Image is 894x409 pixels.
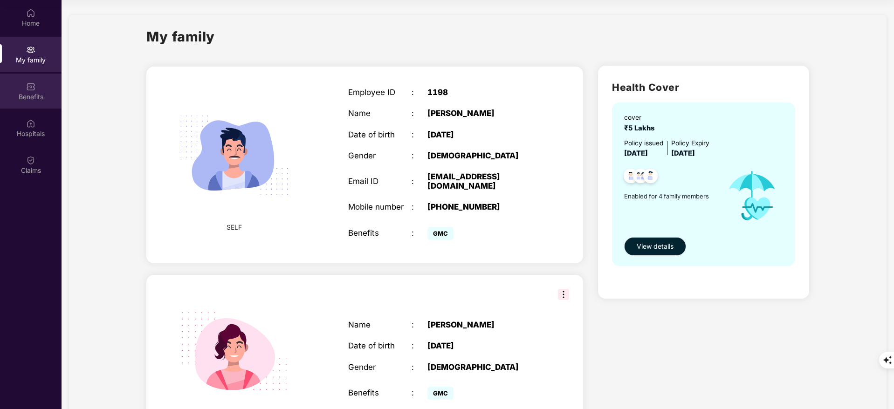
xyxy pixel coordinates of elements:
img: svg+xml;base64,PHN2ZyBpZD0iSG9zcGl0YWxzIiB4bWxucz0iaHR0cDovL3d3dy53My5vcmcvMjAwMC9zdmciIHdpZHRoPS... [26,119,35,128]
span: [DATE] [624,149,648,157]
div: : [412,177,427,186]
div: Mobile number [348,202,412,211]
div: Policy issued [624,138,663,149]
span: [DATE] [671,149,695,157]
div: [DATE] [427,130,538,139]
div: Policy Expiry [671,138,709,149]
span: View details [637,241,674,252]
div: : [412,341,427,350]
div: [PERSON_NAME] [427,320,538,329]
div: : [412,130,427,139]
div: Gender [348,151,412,160]
div: Benefits [348,388,412,397]
span: ₹5 Lakhs [624,124,658,132]
div: [DATE] [427,341,538,350]
div: 1198 [427,88,538,97]
img: svg+xml;base64,PHN2ZyB4bWxucz0iaHR0cDovL3d3dy53My5vcmcvMjAwMC9zdmciIHdpZHRoPSI0OC45NDMiIGhlaWdodD... [639,166,662,189]
div: : [412,202,427,211]
h1: My family [146,26,215,47]
div: Name [348,320,412,329]
div: [EMAIL_ADDRESS][DOMAIN_NAME] [427,172,538,191]
img: svg+xml;base64,PHN2ZyB4bWxucz0iaHR0cDovL3d3dy53My5vcmcvMjAwMC9zdmciIHdpZHRoPSI0OC45MTUiIGhlaWdodD... [629,166,652,189]
div: [PHONE_NUMBER] [427,202,538,211]
div: Gender [348,362,412,372]
span: GMC [427,387,454,400]
button: View details [624,237,686,256]
div: : [412,109,427,118]
img: svg+xml;base64,PHN2ZyB4bWxucz0iaHR0cDovL3d3dy53My5vcmcvMjAwMC9zdmciIHdpZHRoPSI0OC45NDMiIGhlaWdodD... [619,166,642,189]
div: : [412,388,427,397]
div: cover [624,113,658,123]
img: icon [718,159,786,232]
img: svg+xml;base64,PHN2ZyBpZD0iQ2xhaW0iIHhtbG5zPSJodHRwOi8vd3d3LnczLm9yZy8yMDAwL3N2ZyIgd2lkdGg9IjIwIi... [26,156,35,165]
div: : [412,228,427,238]
div: [DEMOGRAPHIC_DATA] [427,151,538,160]
img: svg+xml;base64,PHN2ZyBpZD0iSG9tZSIgeG1sbnM9Imh0dHA6Ly93d3cudzMub3JnLzIwMDAvc3ZnIiB3aWR0aD0iMjAiIG... [26,8,35,18]
img: svg+xml;base64,PHN2ZyB3aWR0aD0iMzIiIGhlaWdodD0iMzIiIHZpZXdCb3g9IjAgMCAzMiAzMiIgZmlsbD0ibm9uZSIgeG... [558,289,569,300]
span: SELF [227,222,242,232]
div: [PERSON_NAME] [427,109,538,118]
div: Benefits [348,228,412,238]
div: Employee ID [348,88,412,97]
img: svg+xml;base64,PHN2ZyBpZD0iQmVuZWZpdHMiIHhtbG5zPSJodHRwOi8vd3d3LnczLm9yZy8yMDAwL3N2ZyIgd2lkdGg9Ij... [26,82,35,91]
div: : [412,88,427,97]
span: Enabled for 4 family members [624,191,718,201]
img: svg+xml;base64,PHN2ZyB3aWR0aD0iMjAiIGhlaWdodD0iMjAiIHZpZXdCb3g9IjAgMCAyMCAyMCIgZmlsbD0ibm9uZSIgeG... [26,45,35,55]
div: : [412,362,427,372]
img: svg+xml;base64,PHN2ZyB4bWxucz0iaHR0cDovL3d3dy53My5vcmcvMjAwMC9zdmciIHdpZHRoPSIyMjQiIGhlaWdodD0iMT... [167,88,301,222]
span: GMC [427,227,454,240]
h2: Health Cover [612,80,795,95]
div: Name [348,109,412,118]
div: [DEMOGRAPHIC_DATA] [427,362,538,372]
div: : [412,320,427,329]
div: : [412,151,427,160]
div: Date of birth [348,341,412,350]
div: Email ID [348,177,412,186]
div: Date of birth [348,130,412,139]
